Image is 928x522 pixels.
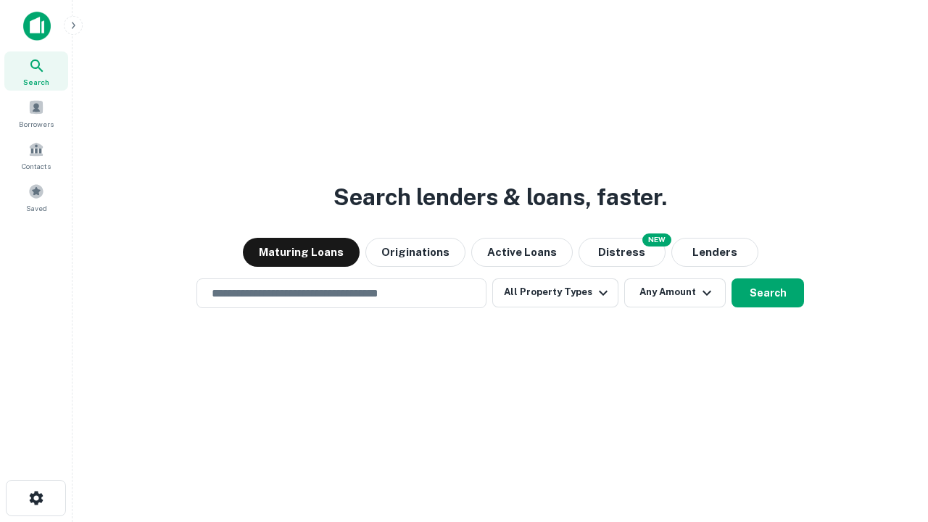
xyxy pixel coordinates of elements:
a: Search [4,51,68,91]
button: All Property Types [492,278,618,307]
span: Contacts [22,160,51,172]
button: Originations [365,238,465,267]
iframe: Chat Widget [855,406,928,476]
a: Borrowers [4,94,68,133]
button: Lenders [671,238,758,267]
a: Contacts [4,136,68,175]
button: Any Amount [624,278,726,307]
button: Active Loans [471,238,573,267]
span: Borrowers [19,118,54,130]
button: Maturing Loans [243,238,360,267]
span: Search [23,76,49,88]
span: Saved [26,202,47,214]
button: Search distressed loans with lien and other non-mortgage details. [579,238,666,267]
img: capitalize-icon.png [23,12,51,41]
div: NEW [642,233,671,246]
button: Search [732,278,804,307]
h3: Search lenders & loans, faster. [333,180,667,215]
a: Saved [4,178,68,217]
